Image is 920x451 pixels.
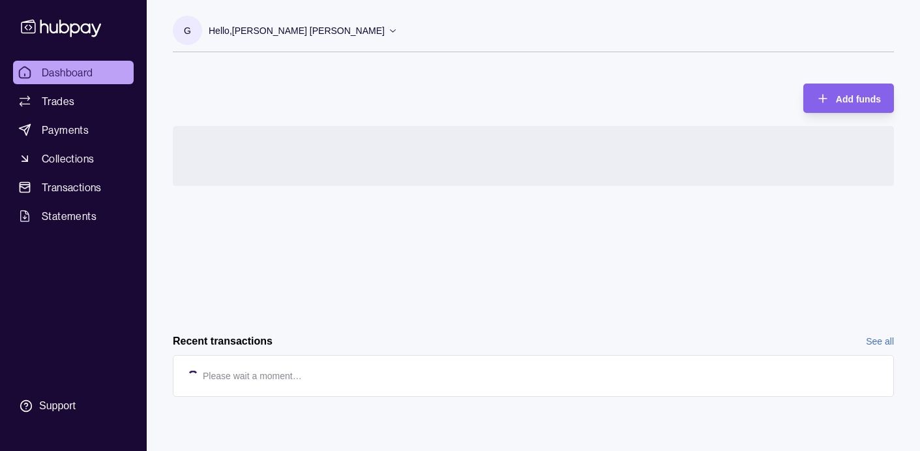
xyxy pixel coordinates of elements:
[42,151,94,166] span: Collections
[13,61,134,84] a: Dashboard
[209,23,385,38] p: Hello, [PERSON_NAME] [PERSON_NAME]
[13,89,134,113] a: Trades
[13,392,134,420] a: Support
[184,23,191,38] p: G
[42,208,96,224] span: Statements
[13,147,134,170] a: Collections
[42,122,89,138] span: Payments
[13,118,134,142] a: Payments
[42,65,93,80] span: Dashboard
[39,399,76,413] div: Support
[203,369,302,383] p: Please wait a moment…
[13,176,134,199] a: Transactions
[173,334,273,349] h2: Recent transactions
[42,93,74,109] span: Trades
[13,204,134,228] a: Statements
[866,334,894,349] a: See all
[836,94,881,104] span: Add funds
[42,179,102,195] span: Transactions
[803,84,894,113] button: Add funds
